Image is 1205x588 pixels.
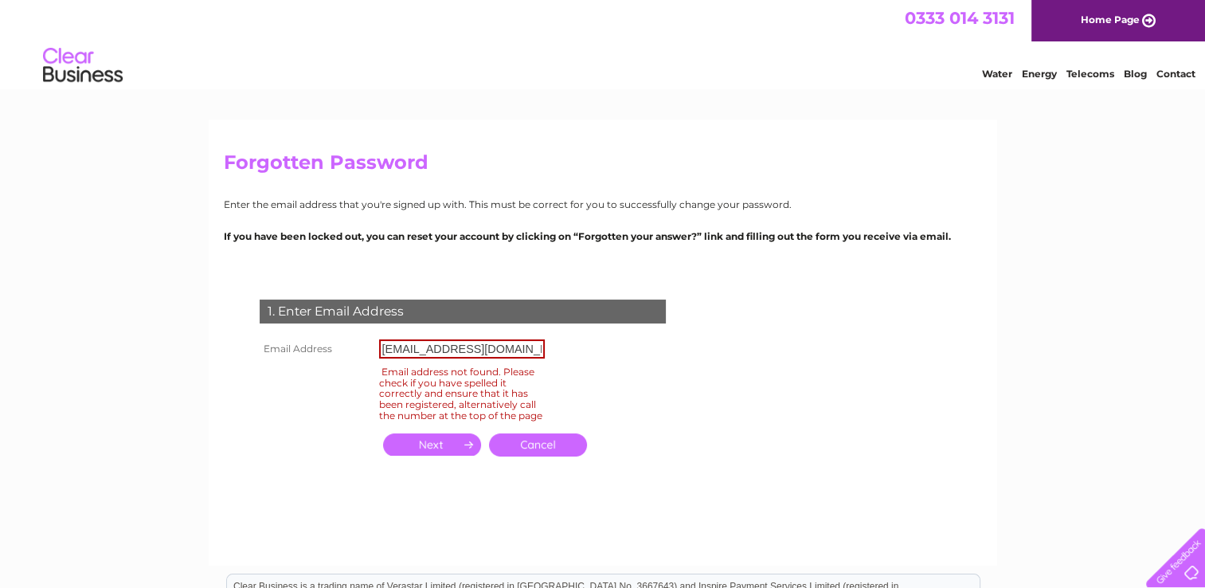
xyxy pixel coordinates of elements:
img: logo.png [42,41,123,90]
a: 0333 014 3131 [905,8,1015,28]
div: 1. Enter Email Address [260,300,666,323]
p: Enter the email address that you're signed up with. This must be correct for you to successfully ... [224,197,982,212]
a: Water [982,68,1012,80]
a: Contact [1156,68,1195,80]
th: Email Address [256,335,375,363]
div: Clear Business is a trading name of Verastar Limited (registered in [GEOGRAPHIC_DATA] No. 3667643... [227,9,980,77]
a: Telecoms [1066,68,1114,80]
a: Cancel [489,433,587,457]
a: Energy [1022,68,1057,80]
div: Email address not found. Please check if you have spelled it correctly and ensure that it has bee... [379,363,545,424]
p: If you have been locked out, you can reset your account by clicking on “Forgotten your answer?” l... [224,229,982,244]
h2: Forgotten Password [224,151,982,182]
a: Blog [1124,68,1147,80]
